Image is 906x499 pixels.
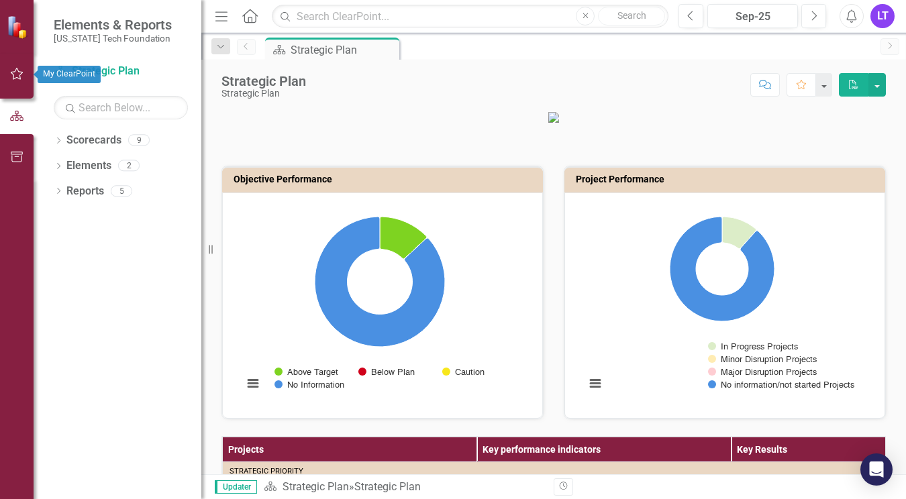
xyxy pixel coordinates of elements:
button: Show Minor Disruption Projects [708,354,817,364]
button: View chart menu, Chart [586,374,605,393]
div: Strategic Plan [221,89,306,99]
small: [US_STATE] Tech Foundation [54,33,172,44]
a: Elements [66,158,111,174]
img: ClearPoint Strategy [7,15,30,38]
button: View chart menu, Chart [244,374,262,393]
span: Search [617,10,646,21]
a: Strategic Plan [54,64,188,79]
button: LT [870,4,895,28]
div: Chart. Highcharts interactive chart. [578,203,871,404]
img: VTF_logo_500%20(13).png [548,112,559,123]
div: Strategic Plan [354,480,421,493]
input: Search ClearPoint... [272,5,668,28]
svg: Interactive chart [236,203,523,404]
span: Elements & Reports [54,17,172,33]
path: No information/not started Projects, 84. [670,217,774,321]
input: Search Below... [54,96,188,119]
div: Open Intercom Messenger [860,453,893,486]
div: 5 [111,185,132,197]
button: Show In Progress Projects [708,341,799,351]
button: Show Above Target [274,367,338,377]
svg: Interactive chart [578,203,866,404]
path: Caution, 0. [403,237,427,260]
a: Scorecards [66,133,121,148]
a: Strategic Plan [283,480,349,493]
a: Reports [66,184,104,199]
div: Chart. Highcharts interactive chart. [236,203,529,404]
h3: Project Performance [576,174,878,184]
div: Sep-25 [712,9,793,25]
button: Show No information/not started Projects [708,380,854,390]
path: Major Disruption Projects, 0. [740,230,757,249]
div: Strategic Plan [291,42,396,58]
div: » [264,480,544,495]
div: 2 [118,160,140,172]
path: Above Target, 3. [380,217,427,259]
div: 9 [128,135,150,146]
button: Show Major Disruption Projects [708,367,817,377]
button: Search [598,7,665,25]
div: My ClearPoint [38,66,101,83]
button: Sep-25 [707,4,798,28]
span: Updater [215,480,257,494]
button: Show No Information [274,380,344,390]
div: Strategic Plan [221,74,306,89]
h3: Objective Performance [234,174,536,184]
button: Show Below Plan [358,367,414,377]
button: Show Caution [442,367,485,377]
path: No Information, 20. [315,217,445,347]
path: In Progress Projects, 11. [722,217,756,249]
